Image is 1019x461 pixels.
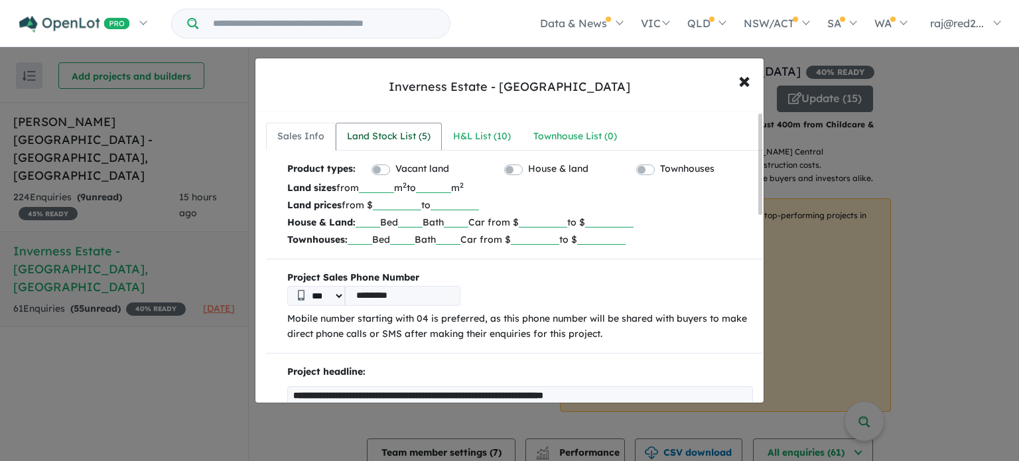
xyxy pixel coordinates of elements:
[287,364,753,380] p: Project headline:
[287,233,348,245] b: Townhouses:
[201,9,447,38] input: Try estate name, suburb, builder or developer
[287,270,753,286] b: Project Sales Phone Number
[277,129,324,145] div: Sales Info
[930,17,984,30] span: raj@red2...
[287,161,356,179] b: Product types:
[460,180,464,190] sup: 2
[287,199,342,211] b: Land prices
[287,182,336,194] b: Land sizes
[298,290,305,300] img: Phone icon
[528,161,588,177] label: House & land
[287,196,753,214] p: from $ to
[287,311,753,343] p: Mobile number starting with 04 is preferred, as this phone number will be shared with buyers to m...
[287,231,753,248] p: Bed Bath Car from $ to $
[403,180,407,190] sup: 2
[287,216,356,228] b: House & Land:
[738,66,750,94] span: ×
[533,129,617,145] div: Townhouse List ( 0 )
[395,161,449,177] label: Vacant land
[660,161,714,177] label: Townhouses
[287,214,753,231] p: Bed Bath Car from $ to $
[287,179,753,196] p: from m to m
[347,129,431,145] div: Land Stock List ( 5 )
[453,129,511,145] div: H&L List ( 10 )
[389,78,630,96] div: Inverness Estate - [GEOGRAPHIC_DATA]
[19,16,130,33] img: Openlot PRO Logo White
